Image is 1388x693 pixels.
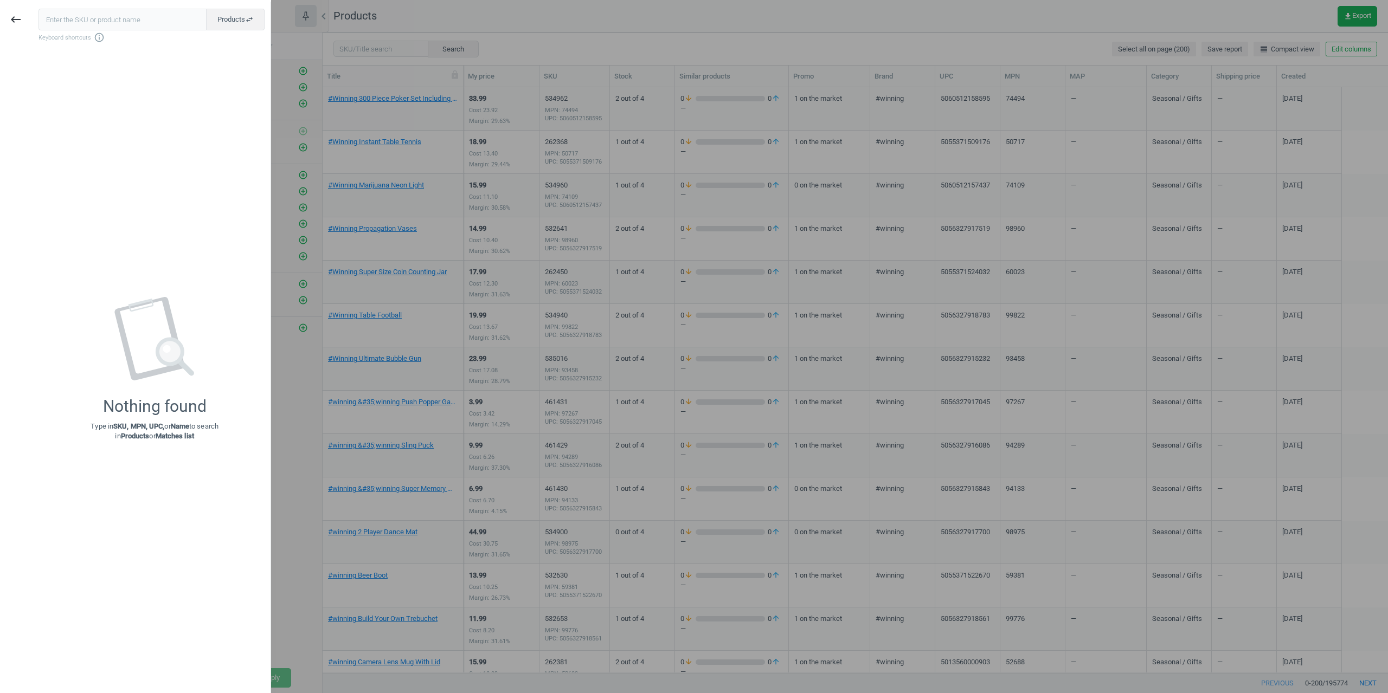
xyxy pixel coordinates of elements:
[171,422,189,430] strong: Name
[94,32,105,43] i: info_outline
[113,422,164,430] strong: SKU, MPN, UPC,
[9,13,22,26] i: keyboard_backspace
[38,32,265,43] span: Keyboard shortcuts
[91,422,219,441] p: Type in or to search in or
[121,432,150,440] strong: Products
[38,9,207,30] input: Enter the SKU or product name
[217,15,254,24] span: Products
[245,15,254,24] i: swap_horiz
[103,397,207,416] div: Nothing found
[206,9,265,30] button: Productsswap_horiz
[156,432,194,440] strong: Matches list
[3,7,28,33] button: keyboard_backspace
